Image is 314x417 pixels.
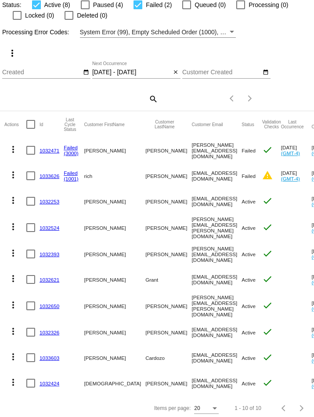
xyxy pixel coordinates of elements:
mat-cell: [PERSON_NAME] [145,189,191,214]
a: (GMT-4) [281,176,300,181]
mat-icon: search [148,92,158,105]
mat-icon: check [262,300,273,311]
mat-icon: check [262,248,273,259]
mat-icon: more_vert [8,144,18,155]
input: Customer Created [182,69,261,76]
span: Active [242,355,256,361]
mat-icon: more_vert [8,248,18,258]
button: Next page [241,90,259,107]
mat-icon: more_vert [8,273,18,284]
span: Active [242,277,256,283]
mat-cell: [PERSON_NAME] [145,292,191,319]
a: 1032621 [40,277,59,283]
span: Failed [242,173,256,179]
mat-cell: [EMAIL_ADDRESS][DOMAIN_NAME] [192,267,242,292]
mat-cell: [PERSON_NAME] [84,214,145,241]
mat-icon: check [262,222,273,232]
span: Deleted (0) [77,10,107,21]
a: Failed [64,145,78,150]
mat-cell: [PERSON_NAME] [145,214,191,241]
mat-icon: check [262,145,273,155]
a: 1032393 [40,251,59,257]
mat-icon: more_vert [8,352,18,362]
mat-cell: [PERSON_NAME] [145,163,191,189]
span: Status: [2,1,22,8]
mat-cell: [PERSON_NAME] [84,138,145,163]
input: Created [2,69,81,76]
mat-icon: close [173,69,179,76]
button: Change sorting for LastProcessingCycleId [64,117,76,132]
mat-cell: [PERSON_NAME] [84,189,145,214]
button: Change sorting for CustomerLastName [145,120,184,129]
a: 1033603 [40,355,59,361]
mat-header-cell: Actions [4,111,26,138]
mat-icon: check [262,274,273,284]
span: Locked (0) [25,10,54,21]
a: (GMT-4) [281,150,300,156]
mat-cell: [DATE] [281,163,312,189]
mat-icon: more_vert [8,170,18,180]
a: 1032326 [40,330,59,335]
mat-icon: more_vert [8,377,18,388]
mat-cell: [DATE] [281,138,312,163]
mat-icon: check [262,377,273,388]
a: (3000) [64,150,79,156]
mat-cell: [EMAIL_ADDRESS][DOMAIN_NAME] [192,319,242,345]
button: Next page [293,399,310,417]
mat-icon: warning [262,170,273,181]
mat-cell: [PERSON_NAME][EMAIL_ADDRESS][PERSON_NAME][DOMAIN_NAME] [192,214,242,241]
mat-select: Items per page: [194,406,219,412]
div: Items per page: [154,405,191,411]
a: (1001) [64,176,79,181]
mat-cell: [PERSON_NAME] [84,319,145,345]
button: Change sorting for LastOccurrenceUtc [281,120,304,129]
a: 1032253 [40,199,59,204]
span: Active [242,330,256,335]
mat-cell: [PERSON_NAME] [84,345,145,370]
button: Previous page [275,399,293,417]
a: 1032471 [40,148,59,153]
a: 1032524 [40,225,59,231]
mat-cell: [EMAIL_ADDRESS][DOMAIN_NAME] [192,345,242,370]
mat-header-cell: Validation Checks [262,111,281,138]
span: Processing Error Codes: [2,29,69,36]
mat-icon: more_vert [8,300,18,310]
span: Active [242,225,256,231]
mat-cell: Grant [145,267,191,292]
mat-icon: more_vert [8,195,18,206]
mat-cell: [PERSON_NAME][EMAIL_ADDRESS][DOMAIN_NAME] [192,138,242,163]
button: Previous page [224,90,241,107]
span: 20 [194,405,200,411]
a: Failed [64,170,78,176]
mat-cell: [DEMOGRAPHIC_DATA] [84,370,145,396]
button: Change sorting for Status [242,122,254,127]
mat-cell: [EMAIL_ADDRESS][DOMAIN_NAME] [192,189,242,214]
mat-icon: more_vert [7,48,18,58]
mat-select: Filter by Processing Error Codes [80,27,236,38]
button: Change sorting for CustomerEmail [192,122,223,127]
mat-cell: rich [84,163,145,189]
a: 1033626 [40,173,59,179]
span: Active [242,381,256,386]
mat-cell: [PERSON_NAME] [145,138,191,163]
mat-cell: [PERSON_NAME] [84,267,145,292]
span: Active [242,251,256,257]
mat-icon: more_vert [8,221,18,232]
span: Active [242,303,256,309]
mat-icon: date_range [83,69,89,76]
mat-cell: Cardozo [145,345,191,370]
mat-cell: [PERSON_NAME][EMAIL_ADDRESS][DOMAIN_NAME] [192,241,242,267]
mat-cell: [EMAIL_ADDRESS][DOMAIN_NAME] [192,163,242,189]
span: Active [242,199,256,204]
button: Change sorting for Id [40,122,43,127]
mat-icon: more_vert [8,326,18,337]
mat-cell: [PERSON_NAME] [145,370,191,396]
a: 1032424 [40,381,59,386]
button: Change sorting for CustomerFirstName [84,122,124,127]
mat-icon: check [262,196,273,206]
mat-cell: [PERSON_NAME][EMAIL_ADDRESS][PERSON_NAME][DOMAIN_NAME] [192,292,242,319]
mat-cell: [EMAIL_ADDRESS][DOMAIN_NAME] [192,370,242,396]
mat-icon: check [262,352,273,363]
mat-icon: check [262,326,273,337]
span: Failed [242,148,256,153]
